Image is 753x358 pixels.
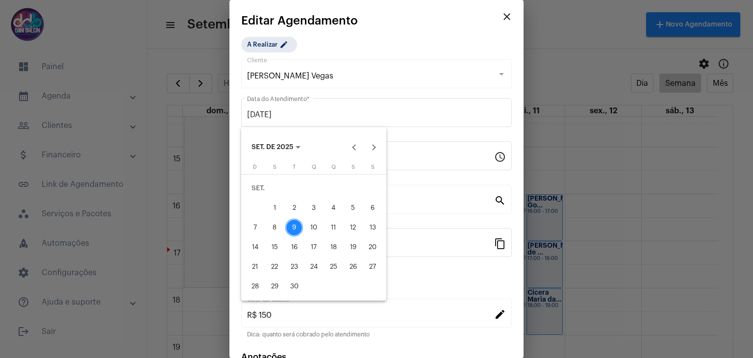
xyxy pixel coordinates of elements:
[304,237,324,257] button: 17 de setembro de 2025
[285,258,303,276] div: 23
[324,257,343,277] button: 25 de setembro de 2025
[325,238,342,256] div: 18
[245,179,382,198] td: SET.
[364,219,381,236] div: 13
[304,218,324,237] button: 10 de setembro de 2025
[345,138,364,157] button: Previous month
[284,257,304,277] button: 23 de setembro de 2025
[284,218,304,237] button: 9 de setembro de 2025
[246,258,264,276] div: 21
[305,238,323,256] div: 17
[285,278,303,295] div: 30
[363,198,382,218] button: 6 de setembro de 2025
[251,144,293,151] span: SET. DE 2025
[363,218,382,237] button: 13 de setembro de 2025
[253,164,257,170] span: D
[364,199,381,217] div: 6
[351,164,355,170] span: S
[304,198,324,218] button: 3 de setembro de 2025
[343,237,363,257] button: 19 de setembro de 2025
[324,218,343,237] button: 11 de setembro de 2025
[344,238,362,256] div: 19
[305,219,323,236] div: 10
[266,199,283,217] div: 1
[344,219,362,236] div: 12
[245,257,265,277] button: 21 de setembro de 2025
[343,218,363,237] button: 12 de setembro de 2025
[266,278,283,295] div: 29
[246,238,264,256] div: 14
[265,218,284,237] button: 8 de setembro de 2025
[343,257,363,277] button: 26 de setembro de 2025
[364,138,384,157] button: Next month
[284,237,304,257] button: 16 de setembro de 2025
[265,237,284,257] button: 15 de setembro de 2025
[325,258,342,276] div: 25
[265,277,284,296] button: 29 de setembro de 2025
[245,218,265,237] button: 7 de setembro de 2025
[265,198,284,218] button: 1 de setembro de 2025
[293,164,296,170] span: T
[246,219,264,236] div: 7
[285,199,303,217] div: 2
[266,238,283,256] div: 15
[344,199,362,217] div: 5
[285,219,303,236] div: 9
[363,257,382,277] button: 27 de setembro de 2025
[343,198,363,218] button: 5 de setembro de 2025
[245,237,265,257] button: 14 de setembro de 2025
[284,277,304,296] button: 30 de setembro de 2025
[364,238,381,256] div: 20
[266,219,283,236] div: 8
[244,138,308,157] button: Choose month and year
[284,198,304,218] button: 2 de setembro de 2025
[324,198,343,218] button: 4 de setembro de 2025
[304,257,324,277] button: 24 de setembro de 2025
[324,237,343,257] button: 18 de setembro de 2025
[363,237,382,257] button: 20 de setembro de 2025
[273,164,276,170] span: S
[364,258,381,276] div: 27
[245,277,265,296] button: 28 de setembro de 2025
[265,257,284,277] button: 22 de setembro de 2025
[246,278,264,295] div: 28
[371,164,375,170] span: S
[266,258,283,276] div: 22
[325,199,342,217] div: 4
[331,164,336,170] span: Q
[312,164,316,170] span: Q
[285,238,303,256] div: 16
[305,199,323,217] div: 3
[344,258,362,276] div: 26
[305,258,323,276] div: 24
[325,219,342,236] div: 11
